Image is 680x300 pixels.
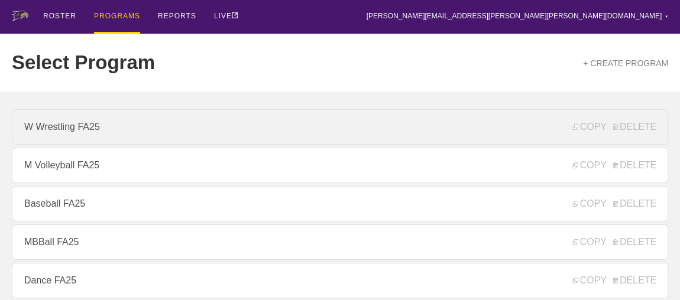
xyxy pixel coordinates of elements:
[572,198,606,209] span: COPY
[12,186,668,221] a: Baseball FA25
[572,160,606,171] span: COPY
[621,243,680,300] iframe: Chat Widget
[12,148,668,183] a: M Volleyball FA25
[12,109,668,145] a: W Wrestling FA25
[583,58,668,68] a: + CREATE PROGRAM
[665,13,668,20] div: ▼
[613,237,656,247] span: DELETE
[572,237,606,247] span: COPY
[572,275,606,286] span: COPY
[613,122,656,132] span: DELETE
[613,275,656,286] span: DELETE
[572,122,606,132] span: COPY
[613,160,656,171] span: DELETE
[613,198,656,209] span: DELETE
[12,263,668,298] a: Dance FA25
[12,224,668,260] a: MBBall FA25
[12,11,28,21] img: logo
